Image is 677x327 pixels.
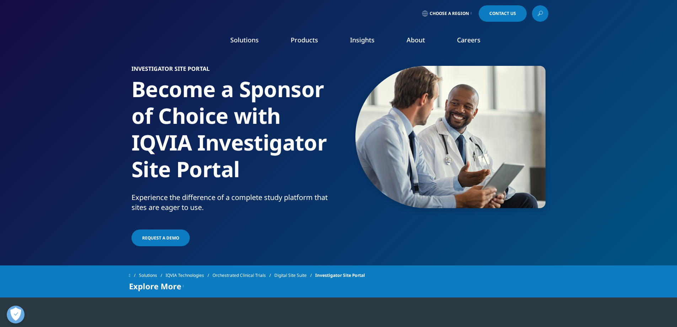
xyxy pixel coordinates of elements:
span: Choose a Region [430,11,469,16]
a: Contact Us [479,5,527,22]
img: 2068_specialist-doctors-discussing-case.png [355,66,546,208]
a: Digital Site Suite [274,269,315,282]
a: Products [291,36,318,44]
a: Solutions [139,269,166,282]
h6: Investigator Site Portal [131,66,336,76]
span: Investigator Site Portal [315,269,365,282]
a: Insights [350,36,375,44]
a: Orchestrated Clinical Trials [213,269,274,282]
span: Request A Demo [142,235,179,241]
span: Contact Us [489,11,516,16]
a: About [407,36,425,44]
nav: Primary [189,25,548,58]
p: Experience the difference of a complete study platform that sites are eager to use. [131,192,336,217]
h1: Become a Sponsor of Choice with IQVIA Investigator Site Portal [131,76,336,192]
a: Solutions [230,36,259,44]
a: Request A Demo [131,230,190,246]
button: Open Preferences [7,306,25,323]
a: Careers [457,36,480,44]
span: Explore More [129,282,181,290]
a: IQVIA Technologies [166,269,213,282]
